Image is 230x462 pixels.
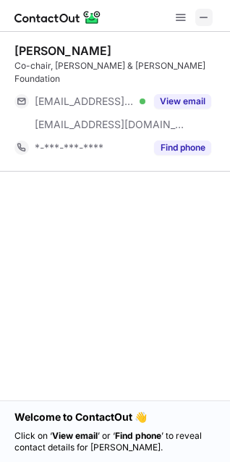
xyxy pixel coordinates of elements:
[14,9,101,26] img: ContactOut v5.3.10
[14,430,216,453] p: Click on ‘ ’ or ‘ ’ to reveal contact details for [PERSON_NAME].
[35,95,135,108] span: [EMAIL_ADDRESS][DOMAIN_NAME]
[154,140,211,155] button: Reveal Button
[35,118,185,131] span: [EMAIL_ADDRESS][DOMAIN_NAME]
[154,94,211,109] button: Reveal Button
[14,410,216,424] h1: Welcome to ContactOut 👋
[14,59,221,85] div: Co-chair, [PERSON_NAME] & [PERSON_NAME] Foundation
[115,430,161,441] strong: Find phone
[14,43,111,58] div: [PERSON_NAME]
[52,430,98,441] strong: View email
